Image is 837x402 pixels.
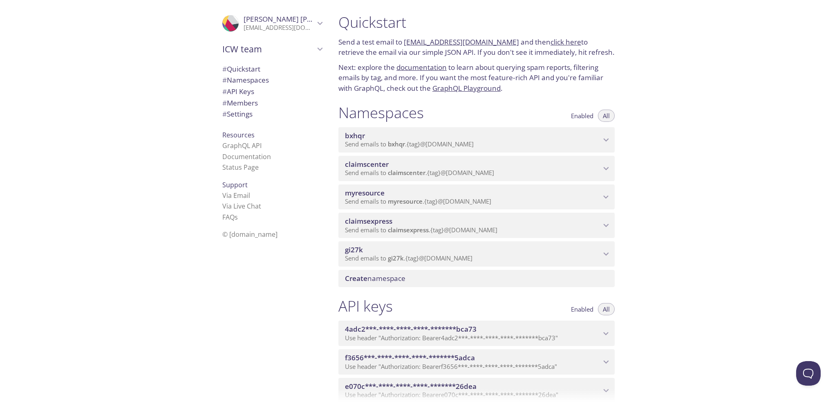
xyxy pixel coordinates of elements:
div: claimsexpress namespace [338,213,615,238]
span: Namespaces [222,75,269,85]
span: Send emails to . {tag} @[DOMAIN_NAME] [345,140,474,148]
button: All [598,110,615,122]
span: Send emails to . {tag} @[DOMAIN_NAME] [345,254,472,262]
button: Enabled [566,303,598,315]
a: Via Live Chat [222,202,261,211]
p: Next: explore the to learn about querying spam reports, filtering emails by tag, and more. If you... [338,62,615,94]
span: namespace [345,274,405,283]
p: [EMAIL_ADDRESS][DOMAIN_NAME] [244,24,315,32]
div: Members [216,97,329,109]
span: Settings [222,109,253,119]
span: # [222,109,227,119]
span: # [222,98,227,108]
div: API Keys [216,86,329,97]
div: claimscenter namespace [338,156,615,181]
span: Quickstart [222,64,260,74]
div: Create namespace [338,270,615,287]
span: Send emails to . {tag} @[DOMAIN_NAME] [345,197,491,205]
p: Send a test email to and then to retrieve the email via our simple JSON API. If you don't see it ... [338,37,615,58]
span: # [222,75,227,85]
a: click here [551,37,581,47]
span: gi27k [388,254,404,262]
span: # [222,64,227,74]
div: gi27k namespace [338,241,615,267]
span: gi27k [345,245,363,254]
div: ICW team [216,38,329,60]
span: Send emails to . {tag} @[DOMAIN_NAME] [345,168,494,177]
div: Namespaces [216,74,329,86]
a: [EMAIL_ADDRESS][DOMAIN_NAME] [404,37,519,47]
span: myresource [388,197,423,205]
a: GraphQL API [222,141,262,150]
div: Team Settings [216,108,329,120]
a: FAQ [222,213,238,222]
span: # [222,87,227,96]
h1: API keys [338,297,393,315]
span: Members [222,98,258,108]
h1: Namespaces [338,103,424,122]
div: myresource namespace [338,184,615,210]
a: documentation [396,63,447,72]
div: Quickstart [216,63,329,75]
span: [PERSON_NAME] [PERSON_NAME] [244,14,356,24]
div: Nicole Chernow-Martinez [216,10,329,37]
span: claimscenter [388,168,425,177]
h1: Quickstart [338,13,615,31]
span: s [235,213,238,222]
div: bxhqr namespace [338,127,615,153]
button: Enabled [566,110,598,122]
span: Support [222,180,248,189]
span: API Keys [222,87,254,96]
span: myresource [345,188,385,198]
a: Status Page [222,163,259,172]
span: Resources [222,130,255,139]
span: claimsexpress [345,216,392,226]
span: claimscenter [345,159,389,169]
a: GraphQL Playground [432,83,501,93]
iframe: Help Scout Beacon - Open [796,361,821,386]
span: © [DOMAIN_NAME] [222,230,278,239]
a: Via Email [222,191,250,200]
span: claimsexpress [388,226,429,234]
span: Create [345,274,367,283]
span: bxhqr [345,131,365,140]
button: All [598,303,615,315]
span: bxhqr [388,140,405,148]
a: Documentation [222,152,271,161]
span: Send emails to . {tag} @[DOMAIN_NAME] [345,226,497,234]
span: ICW team [222,43,315,55]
